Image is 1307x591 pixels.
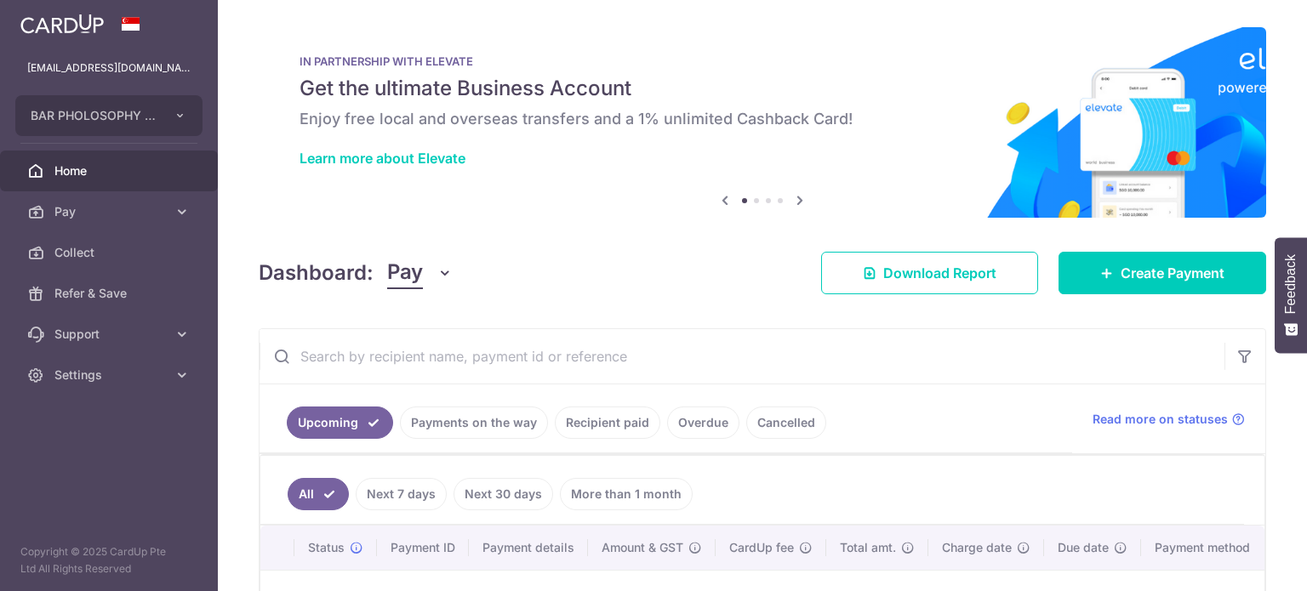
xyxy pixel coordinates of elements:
span: BAR PHOLOSOPHY PTE. LTD. [31,107,157,124]
button: Feedback - Show survey [1275,237,1307,353]
a: Overdue [667,406,739,439]
a: Recipient paid [555,406,660,439]
span: Home [54,162,167,179]
span: CardUp fee [729,539,794,556]
th: Payment method [1141,526,1270,570]
a: Read more on statuses [1093,411,1245,428]
a: Next 30 days [454,478,553,510]
span: Collect [54,244,167,261]
h5: Get the ultimate Business Account [300,75,1225,102]
span: Download Report [883,263,996,283]
span: Support [54,326,167,343]
span: Pay [54,203,167,220]
h6: Enjoy free local and overseas transfers and a 1% unlimited Cashback Card! [300,109,1225,129]
span: Create Payment [1121,263,1224,283]
a: More than 1 month [560,478,693,510]
p: [EMAIL_ADDRESS][DOMAIN_NAME] [27,60,191,77]
img: Renovation banner [259,27,1266,218]
h4: Dashboard: [259,258,374,288]
span: Total amt. [840,539,896,556]
span: Feedback [1283,254,1298,314]
a: All [288,478,349,510]
th: Payment ID [377,526,469,570]
a: Next 7 days [356,478,447,510]
a: Create Payment [1059,252,1266,294]
button: Pay [387,257,453,289]
span: Due date [1058,539,1109,556]
input: Search by recipient name, payment id or reference [260,329,1224,384]
a: Upcoming [287,406,393,439]
span: Settings [54,367,167,384]
a: Cancelled [746,406,826,439]
span: Pay [387,257,423,289]
img: CardUp [20,14,104,34]
span: Amount & GST [602,539,683,556]
span: Charge date [942,539,1012,556]
button: BAR PHOLOSOPHY PTE. LTD. [15,95,203,136]
span: Status [308,539,345,556]
span: Read more on statuses [1093,411,1228,428]
a: Payments on the way [400,406,548,439]
a: Learn more about Elevate [300,150,465,167]
p: IN PARTNERSHIP WITH ELEVATE [300,54,1225,68]
th: Payment details [469,526,588,570]
a: Download Report [821,252,1038,294]
span: Refer & Save [54,285,167,302]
